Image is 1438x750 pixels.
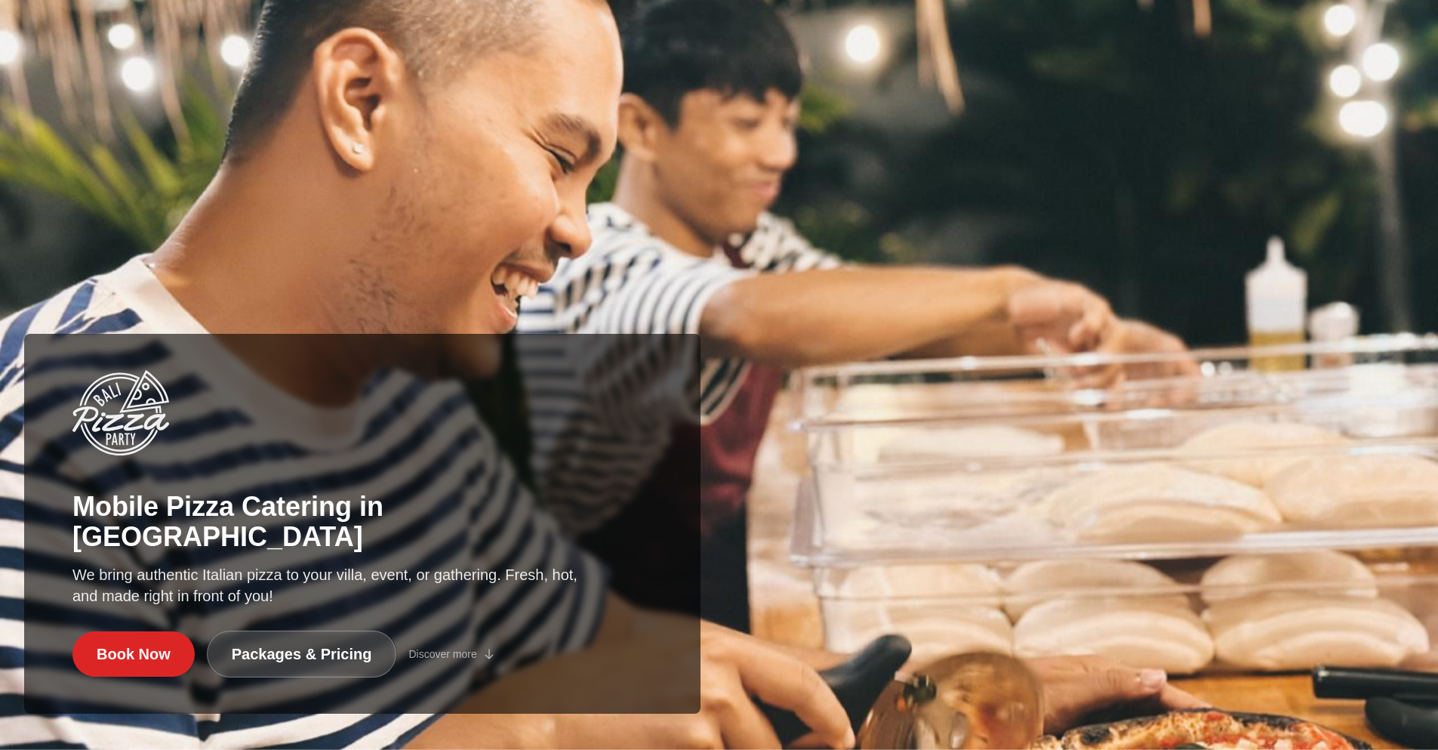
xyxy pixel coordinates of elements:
[408,647,476,662] span: Discover more
[72,631,195,677] a: Book Now
[72,564,580,606] p: We bring authentic Italian pizza to your villa, event, or gathering. Fresh, hot, and made right i...
[72,492,652,552] h1: Mobile Pizza Catering in [GEOGRAPHIC_DATA]
[207,631,397,677] a: Packages & Pricing
[72,370,169,455] img: Bali Pizza Party Logo - Mobile Pizza Catering in Bali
